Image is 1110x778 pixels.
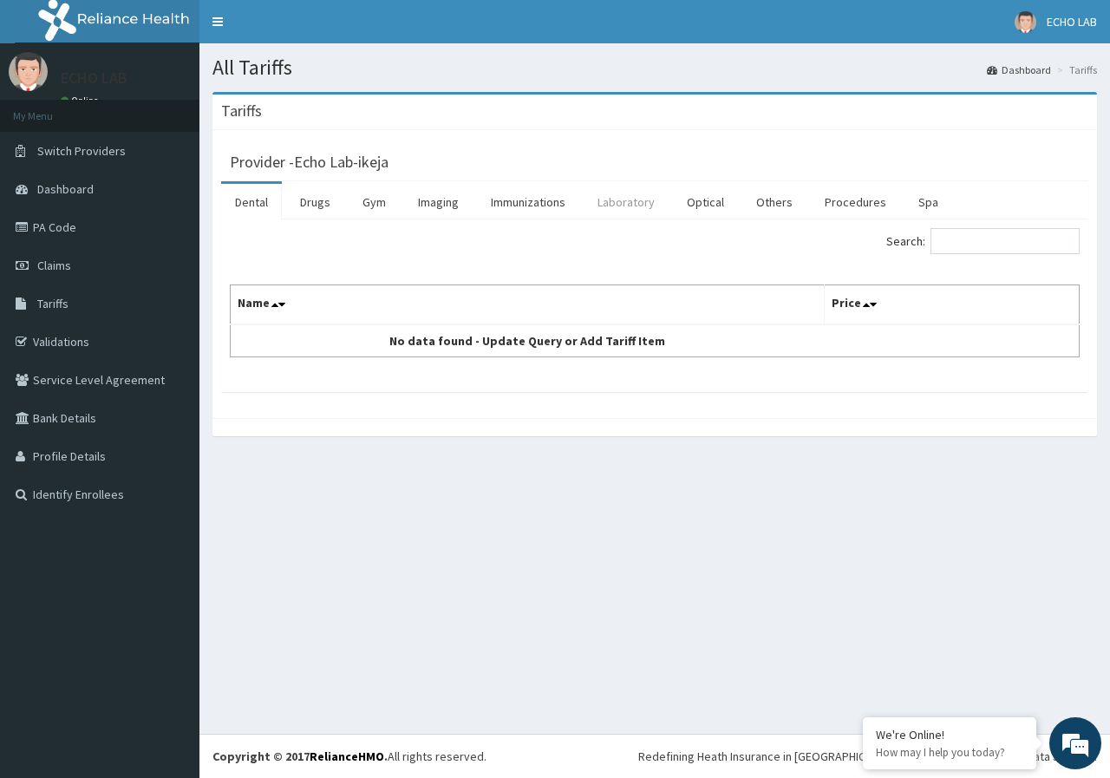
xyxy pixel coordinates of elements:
a: Laboratory [584,184,669,220]
a: Others [742,184,806,220]
span: Dashboard [37,181,94,197]
p: How may I help you today? [876,745,1023,760]
a: Gym [349,184,400,220]
li: Tariffs [1053,62,1097,77]
th: Price [825,285,1080,325]
div: Redefining Heath Insurance in [GEOGRAPHIC_DATA] using Telemedicine and Data Science! [638,748,1097,765]
span: Switch Providers [37,143,126,159]
a: Online [61,95,102,107]
a: Optical [673,184,738,220]
a: Dental [221,184,282,220]
h3: Tariffs [221,103,262,119]
a: Spa [904,184,952,220]
img: d_794563401_company_1708531726252_794563401 [32,87,70,130]
span: Claims [37,258,71,273]
a: Immunizations [477,184,579,220]
a: Procedures [811,184,900,220]
span: We're online! [101,219,239,394]
a: RelianceHMO [310,749,384,764]
textarea: Type your message and hit 'Enter' [9,474,330,534]
a: Dashboard [987,62,1051,77]
img: User Image [1015,11,1036,33]
footer: All rights reserved. [199,734,1110,778]
h1: All Tariffs [212,56,1097,79]
label: Search: [886,228,1080,254]
th: Name [231,285,825,325]
div: Chat with us now [90,97,291,120]
h3: Provider - Echo Lab-ikeja [230,154,388,170]
span: Tariffs [37,296,69,311]
td: No data found - Update Query or Add Tariff Item [231,324,825,357]
img: User Image [9,52,48,91]
a: Imaging [404,184,473,220]
div: We're Online! [876,727,1023,742]
div: Minimize live chat window [284,9,326,50]
a: Drugs [286,184,344,220]
input: Search: [930,228,1080,254]
span: ECHO LAB [1047,14,1097,29]
strong: Copyright © 2017 . [212,749,388,764]
p: ECHO LAB [61,70,127,86]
